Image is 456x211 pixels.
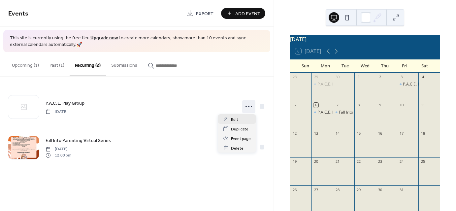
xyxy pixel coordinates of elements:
[356,103,361,108] div: 8
[335,159,340,164] div: 21
[420,187,425,192] div: 1
[356,75,361,80] div: 1
[317,110,352,115] div: P.A.C.E. Play Group
[335,59,355,73] div: Tue
[46,137,111,144] a: Fall Into Parenting Virtual Series
[420,103,425,108] div: 11
[182,8,218,19] a: Export
[313,75,318,80] div: 29
[231,145,244,152] span: Delete
[397,82,418,87] div: P.A.C.E. Play Group
[335,103,340,108] div: 7
[231,116,238,123] span: Edit
[333,110,354,115] div: Fall Into Parenting Virtual Series
[399,187,404,192] div: 31
[46,146,71,152] span: [DATE]
[315,59,335,73] div: Mon
[313,159,318,164] div: 20
[10,35,264,48] span: This site is currently using the free tier. to create more calendars, show more than 10 events an...
[231,135,251,142] span: Event page
[339,110,397,115] div: Fall Into Parenting Virtual Series
[196,10,213,17] span: Export
[395,59,414,73] div: Fri
[292,103,297,108] div: 5
[399,131,404,136] div: 17
[399,75,404,80] div: 3
[399,103,404,108] div: 10
[46,152,71,158] span: 12:00 pm
[378,131,383,136] div: 16
[235,10,260,17] span: Add Event
[231,126,248,133] span: Duplicate
[311,110,333,115] div: P.A.C.E. Play Group
[356,159,361,164] div: 22
[313,103,318,108] div: 6
[46,100,84,107] span: P.A.C.E. Play Group
[420,131,425,136] div: 18
[378,187,383,192] div: 30
[356,131,361,136] div: 15
[221,8,265,19] button: Add Event
[8,7,28,20] span: Events
[313,187,318,192] div: 27
[335,131,340,136] div: 14
[399,159,404,164] div: 24
[378,103,383,108] div: 9
[295,59,315,73] div: Sun
[7,52,44,76] button: Upcoming (1)
[292,187,297,192] div: 26
[335,187,340,192] div: 28
[378,75,383,80] div: 2
[106,52,143,76] button: Submissions
[403,82,438,87] div: P.A.C.E. Play Group
[355,59,375,73] div: Wed
[420,75,425,80] div: 4
[290,35,440,43] div: [DATE]
[292,131,297,136] div: 12
[70,52,106,76] button: Recurring (2)
[46,109,68,115] span: [DATE]
[313,131,318,136] div: 13
[90,34,118,43] a: Upgrade now
[317,82,352,87] div: P.A.C.E. Play Group
[420,159,425,164] div: 25
[356,187,361,192] div: 29
[415,59,435,73] div: Sat
[378,159,383,164] div: 23
[375,59,395,73] div: Thu
[292,75,297,80] div: 28
[335,75,340,80] div: 30
[44,52,70,76] button: Past (1)
[311,82,333,87] div: P.A.C.E. Play Group
[292,159,297,164] div: 19
[46,99,84,107] a: P.A.C.E. Play Group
